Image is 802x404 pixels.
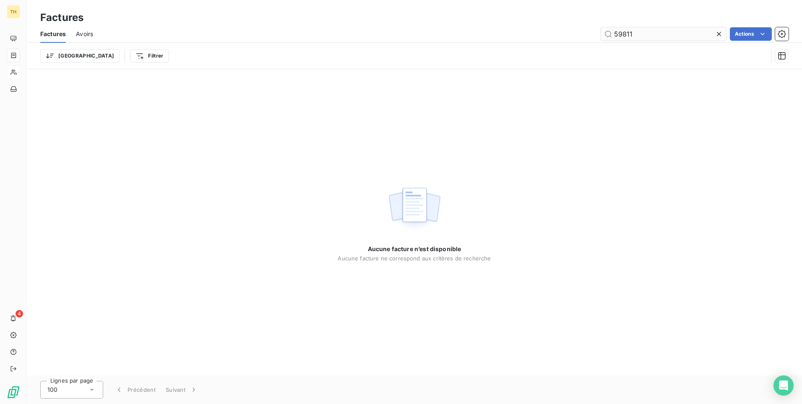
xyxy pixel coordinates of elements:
div: Open Intercom Messenger [773,375,794,396]
span: Avoirs [76,30,93,38]
span: Aucune facture n’est disponible [368,245,461,253]
input: Rechercher [601,27,726,41]
img: empty state [388,183,441,235]
button: Suivant [161,381,203,399]
span: Factures [40,30,66,38]
span: Aucune facture ne correspond aux critères de recherche [338,255,491,262]
button: Actions [730,27,772,41]
span: 100 [47,386,57,394]
button: Filtrer [130,49,169,63]
span: 4 [16,310,23,317]
img: Logo LeanPay [7,386,20,399]
h3: Factures [40,10,83,25]
button: Précédent [110,381,161,399]
button: [GEOGRAPHIC_DATA] [40,49,120,63]
div: TH [7,5,20,18]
